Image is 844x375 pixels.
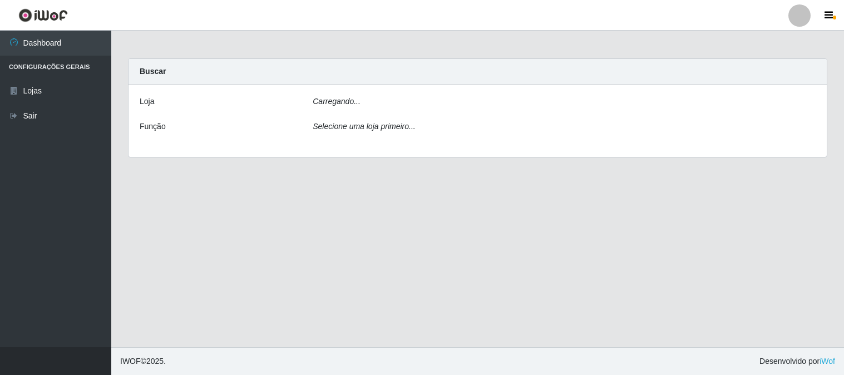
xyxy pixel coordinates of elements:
[140,67,166,76] strong: Buscar
[140,121,166,132] label: Função
[120,356,166,367] span: © 2025 .
[759,356,835,367] span: Desenvolvido por
[313,122,415,131] i: Selecione uma loja primeiro...
[820,357,835,366] a: iWof
[313,97,361,106] i: Carregando...
[18,8,68,22] img: CoreUI Logo
[140,96,154,107] label: Loja
[120,357,141,366] span: IWOF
